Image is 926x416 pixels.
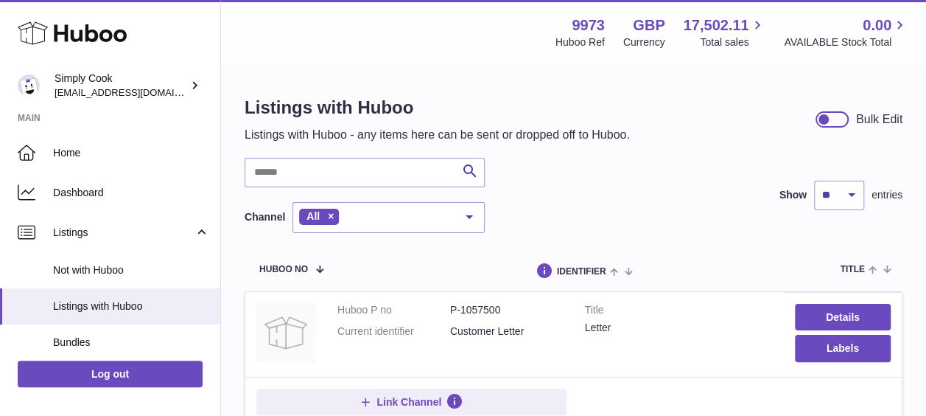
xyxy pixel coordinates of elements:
[585,303,773,321] strong: Title
[53,336,209,350] span: Bundles
[53,146,209,160] span: Home
[256,303,315,362] img: Letter
[53,186,209,200] span: Dashboard
[863,15,891,35] span: 0.00
[633,15,664,35] strong: GBP
[259,265,308,274] span: Huboo no
[585,321,773,335] div: Letter
[53,263,209,277] span: Not with Huboo
[450,303,563,317] dd: P-1057500
[840,265,864,274] span: title
[700,35,765,49] span: Total sales
[245,127,630,143] p: Listings with Huboo - any items here can be sent or dropped off to Huboo.
[18,361,203,387] a: Log out
[245,210,285,224] label: Channel
[856,111,902,128] div: Bulk Edit
[871,188,902,202] span: entries
[555,35,605,49] div: Huboo Ref
[572,15,605,35] strong: 9973
[623,35,665,49] div: Currency
[376,395,441,409] span: Link Channel
[337,325,450,339] dt: Current identifier
[53,226,194,240] span: Listings
[55,86,217,98] span: [EMAIL_ADDRESS][DOMAIN_NAME]
[55,72,187,100] div: Simply Cook
[306,210,320,222] span: All
[784,15,908,49] a: 0.00 AVAILABLE Stock Total
[337,303,450,317] dt: Huboo P no
[18,74,40,97] img: internalAdmin-9973@internal.huboo.com
[779,188,807,202] label: Show
[557,267,606,277] span: identifier
[53,299,209,313] span: Listings with Huboo
[450,325,563,339] dd: Customer Letter
[795,335,891,361] button: Labels
[256,389,567,415] button: Link Channel
[245,96,630,119] h1: Listings with Huboo
[683,15,765,49] a: 17,502.11 Total sales
[784,35,908,49] span: AVAILABLE Stock Total
[683,15,748,35] span: 17,502.11
[795,304,891,330] a: Details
